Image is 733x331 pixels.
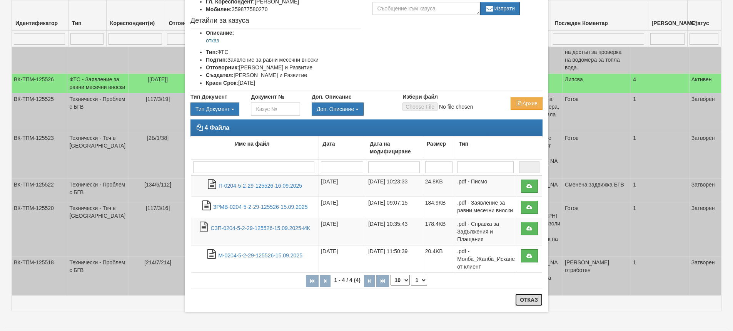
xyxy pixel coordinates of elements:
[319,245,366,273] td: [DATE]
[332,277,362,283] span: 1 - 4 / 4 (4)
[319,218,366,245] td: [DATE]
[206,5,361,13] li: 359877580270
[191,218,542,245] tr: СЗП-0204-5-2-29-125526-15.09.2025-ИК.pdf - Справка за Задължения и Плащания
[206,56,361,64] li: Заявление за равни месечни вноски
[251,93,284,101] label: Документ №
[319,175,366,197] td: [DATE]
[206,64,361,71] li: [PERSON_NAME] и Развитие
[206,6,232,12] b: Мобилен:
[206,37,361,44] p: отказ
[423,197,455,218] td: 184.9KB
[206,57,227,63] b: Подтип:
[423,136,455,160] td: Размер: No sort applied, activate to apply an ascending sort
[195,106,230,112] span: Тип Документ
[391,275,410,286] select: Брой редове на страница
[322,141,335,147] b: Дата
[319,197,366,218] td: [DATE]
[213,204,308,210] a: ЗРМВ-0204-5-2-29-125526-15.09.2025
[317,106,354,112] span: Доп. Описание
[210,225,310,231] a: СЗП-0204-5-2-29-125526-15.09.2025-ИК
[455,218,517,245] td: .pdf - Справка за Задължения и Плащания
[218,252,302,259] a: М-0204-5-2-29-125526-15.09.2025
[366,175,423,197] td: [DATE] 10:23:33
[191,175,542,197] tr: П-0204-5-2-29-125526-16.09.2025.pdf - Писмо
[427,141,446,147] b: Размер
[206,48,361,56] li: ФТС
[312,93,351,101] label: Доп. Описание
[206,72,234,78] b: Създател:
[312,102,364,116] button: Доп. Описание
[515,294,543,306] button: Отказ
[511,97,543,110] button: Архив
[366,136,423,160] td: Дата на модифициране: No sort applied, activate to apply an ascending sort
[366,245,423,273] td: [DATE] 11:50:39
[366,197,423,218] td: [DATE] 09:07:15
[366,218,423,245] td: [DATE] 10:35:43
[190,102,239,116] button: Тип Документ
[191,197,542,218] tr: ЗРМВ-0204-5-2-29-125526-15.09.2025.pdf - Заявление за равни месечни вноски
[455,245,517,273] td: .pdf - Молба_Жалба_Искане от клиент
[306,275,319,287] button: Първа страница
[312,102,391,116] div: Двоен клик, за изчистване на избраната стойност.
[191,136,319,160] td: Име на файл: No sort applied, activate to apply an ascending sort
[206,64,239,71] b: Отговорник:
[402,93,438,101] label: Избери файл
[455,136,517,160] td: Тип: No sort applied, activate to apply an ascending sort
[191,245,542,273] tr: М-0204-5-2-29-125526-15.09.2025.pdf - Молба_Жалба_Искане от клиент
[206,30,234,36] b: Описание:
[423,175,455,197] td: 24.8KB
[376,275,389,287] button: Последна страница
[370,141,411,155] b: Дата на модифициране
[455,175,517,197] td: .pdf - Писмо
[190,93,227,101] label: Тип Документ
[206,80,238,86] b: Краен Срок:
[320,275,331,287] button: Предишна страница
[319,136,366,160] td: Дата: No sort applied, activate to apply an ascending sort
[206,71,361,79] li: [PERSON_NAME] и Развитие
[423,218,455,245] td: 178.4KB
[423,245,455,273] td: 20.4KB
[411,275,427,286] select: Страница номер
[204,124,229,131] strong: 4 Файла
[235,141,270,147] b: Име на файл
[364,275,375,287] button: Следваща страница
[190,17,361,25] h4: Детайли за казуса
[206,49,217,55] b: Тип:
[206,79,361,87] li: [DATE]
[219,183,302,189] a: П-0204-5-2-29-125526-16.09.2025
[190,102,239,116] div: Двоен клик, за изчистване на избраната стойност.
[517,136,542,160] td: : No sort applied, activate to apply an ascending sort
[455,197,517,218] td: .pdf - Заявление за равни месечни вноски
[251,102,300,116] input: Казус №
[480,2,520,15] button: Изпрати
[459,141,468,147] b: Тип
